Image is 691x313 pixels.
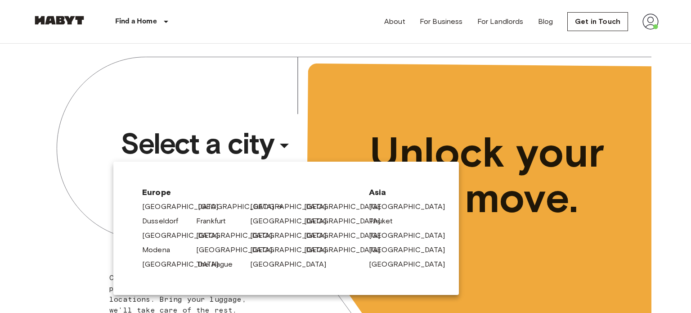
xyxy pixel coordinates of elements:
[369,245,454,255] a: [GEOGRAPHIC_DATA]
[304,230,390,241] a: [GEOGRAPHIC_DATA]
[142,230,228,241] a: [GEOGRAPHIC_DATA]
[250,216,336,227] a: [GEOGRAPHIC_DATA]
[250,245,336,255] a: [GEOGRAPHIC_DATA]
[142,201,228,212] a: [GEOGRAPHIC_DATA]
[369,230,454,241] a: [GEOGRAPHIC_DATA]
[304,216,390,227] a: [GEOGRAPHIC_DATA]
[369,259,454,270] a: [GEOGRAPHIC_DATA]
[142,216,188,227] a: Dusseldorf
[304,201,390,212] a: [GEOGRAPHIC_DATA]
[250,259,336,270] a: [GEOGRAPHIC_DATA]
[196,230,282,241] a: [GEOGRAPHIC_DATA]
[142,245,179,255] a: Modena
[142,187,354,198] span: Europe
[369,187,430,198] span: Asia
[198,201,283,212] a: [GEOGRAPHIC_DATA]
[196,216,235,227] a: Frankfurt
[369,201,454,212] a: [GEOGRAPHIC_DATA]
[304,245,390,255] a: [GEOGRAPHIC_DATA]
[250,230,336,241] a: [GEOGRAPHIC_DATA]
[142,259,228,270] a: [GEOGRAPHIC_DATA]
[369,216,402,227] a: Phuket
[196,245,282,255] a: [GEOGRAPHIC_DATA]
[250,201,336,212] a: [GEOGRAPHIC_DATA]
[196,259,242,270] a: The Hague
